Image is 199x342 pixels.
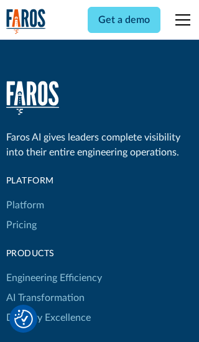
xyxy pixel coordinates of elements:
[6,308,91,328] a: Delivery Excellence
[14,310,33,328] button: Cookie Settings
[14,310,33,328] img: Revisit consent button
[168,5,193,35] div: menu
[6,81,59,115] img: Faros Logo White
[6,81,59,115] a: home
[6,288,85,308] a: AI Transformation
[6,247,102,261] div: products
[6,268,102,288] a: Engineering Efficiency
[6,130,193,160] div: Faros AI gives leaders complete visibility into their entire engineering operations.
[6,175,102,188] div: Platform
[88,7,160,33] a: Get a demo
[6,9,46,34] a: home
[6,9,46,34] img: Logo of the analytics and reporting company Faros.
[6,195,44,215] a: Platform
[6,215,37,235] a: Pricing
